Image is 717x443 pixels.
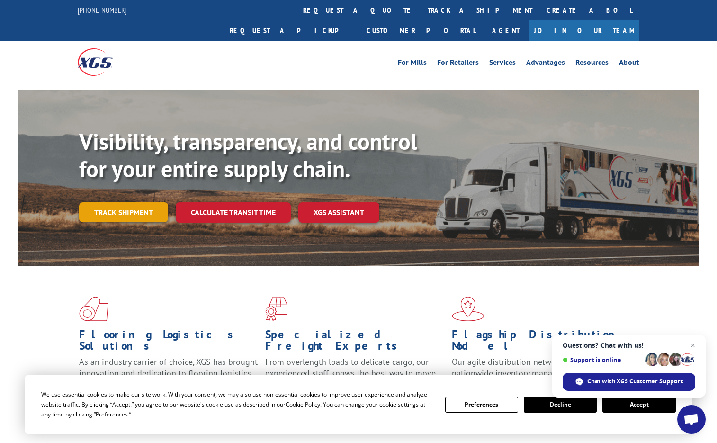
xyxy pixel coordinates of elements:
a: Calculate transit time [176,202,291,223]
div: We use essential cookies to make our site work. With your consent, we may also use non-essential ... [41,389,433,419]
h1: Flooring Logistics Solutions [79,329,258,356]
a: For Mills [398,59,427,69]
span: Questions? Chat with us! [563,342,695,349]
a: Agent [483,20,529,41]
img: xgs-icon-flagship-distribution-model-red [452,297,484,321]
span: Our agile distribution network gives you nationwide inventory management on demand. [452,356,626,379]
p: From overlength loads to delicate cargo, our experienced staff knows the best way to move your fr... [265,356,444,398]
a: Customer Portal [359,20,483,41]
h1: Specialized Freight Experts [265,329,444,356]
a: [PHONE_NUMBER] [78,5,127,15]
span: Close chat [687,340,699,351]
button: Accept [602,397,675,413]
span: Cookie Policy [286,400,320,408]
div: Chat with XGS Customer Support [563,373,695,391]
span: As an industry carrier of choice, XGS has brought innovation and dedication to flooring logistics... [79,356,258,390]
a: Request a pickup [223,20,359,41]
a: Join Our Team [529,20,639,41]
a: Resources [575,59,609,69]
a: Track shipment [79,202,168,222]
span: Preferences [96,410,128,418]
img: xgs-icon-focused-on-flooring-red [265,297,287,321]
div: Open chat [677,405,706,434]
a: Services [489,59,516,69]
a: XGS ASSISTANT [298,202,379,223]
div: Cookie Consent Prompt [25,375,692,434]
span: Support is online [563,356,642,363]
button: Decline [524,397,597,413]
h1: Flagship Distribution Model [452,329,631,356]
a: For Retailers [437,59,479,69]
b: Visibility, transparency, and control for your entire supply chain. [79,127,417,183]
img: xgs-icon-total-supply-chain-intelligence-red [79,297,108,321]
button: Preferences [445,397,518,413]
span: Chat with XGS Customer Support [587,377,683,386]
a: Advantages [526,59,565,69]
a: About [619,59,639,69]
